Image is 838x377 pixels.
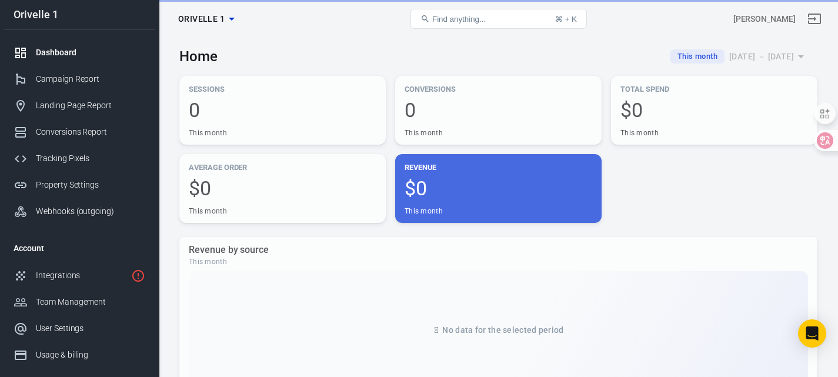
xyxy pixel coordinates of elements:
[36,349,145,361] div: Usage & billing
[173,8,239,30] button: Orivelle 1
[36,73,145,85] div: Campaign Report
[36,179,145,191] div: Property Settings
[36,269,126,282] div: Integrations
[432,15,486,24] span: Find anything...
[800,5,829,33] a: Sign out
[4,234,155,262] li: Account
[4,66,155,92] a: Campaign Report
[36,126,145,138] div: Conversions Report
[36,296,145,308] div: Team Management
[4,92,155,119] a: Landing Page Report
[733,13,796,25] div: Account id: nNfVwVvZ
[131,269,145,283] svg: 1 networks not verified yet
[4,262,155,289] a: Integrations
[410,9,587,29] button: Find anything...⌘ + K
[4,342,155,368] a: Usage & billing
[179,48,218,65] h3: Home
[4,289,155,315] a: Team Management
[36,99,145,112] div: Landing Page Report
[178,12,225,26] span: Orivelle 1
[36,322,145,335] div: User Settings
[4,145,155,172] a: Tracking Pixels
[4,172,155,198] a: Property Settings
[4,39,155,66] a: Dashboard
[4,119,155,145] a: Conversions Report
[36,46,145,59] div: Dashboard
[4,315,155,342] a: User Settings
[4,9,155,20] div: Orivelle 1
[798,319,826,348] div: Open Intercom Messenger
[4,198,155,225] a: Webhooks (outgoing)
[555,15,577,24] div: ⌘ + K
[36,205,145,218] div: Webhooks (outgoing)
[36,152,145,165] div: Tracking Pixels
